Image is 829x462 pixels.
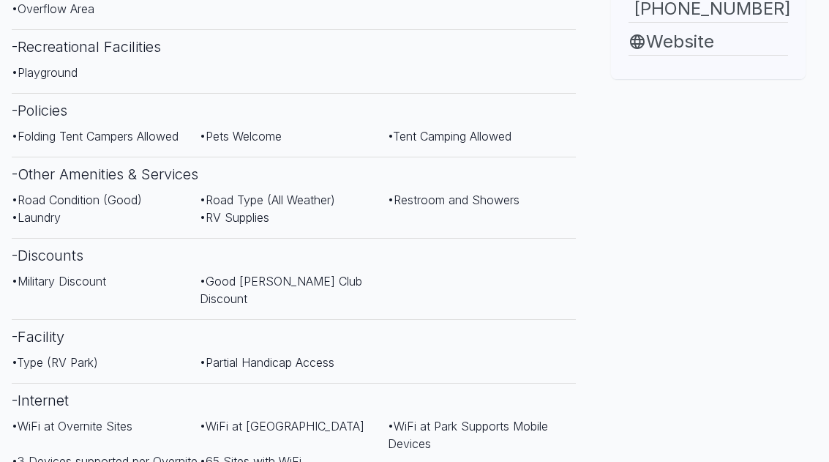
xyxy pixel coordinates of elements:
a: Website [629,29,788,55]
span: • Type (RV Park) [12,355,98,370]
span: • Partial Handicap Access [200,355,334,370]
span: • WiFi at [GEOGRAPHIC_DATA] [200,419,364,433]
span: • Pets Welcome [200,129,282,144]
span: • Road Condition (Good) [12,193,142,207]
iframe: Advertisement [593,79,823,262]
span: • WiFi at Overnite Sites [12,419,132,433]
span: • Laundry [12,210,61,225]
h3: - Other Amenities & Services [12,157,576,191]
h3: - Recreational Facilities [12,29,576,64]
span: • Folding Tent Campers Allowed [12,129,179,144]
span: • Restroom and Showers [388,193,519,207]
span: • Good [PERSON_NAME] Club Discount [200,274,362,306]
h3: - Discounts [12,238,576,272]
h3: - Facility [12,319,576,354]
span: • Tent Camping Allowed [388,129,511,144]
h3: - Internet [12,383,576,417]
span: • Playground [12,65,78,80]
span: • Military Discount [12,274,106,288]
span: • Overflow Area [12,1,94,16]
span: • RV Supplies [200,210,269,225]
span: • WiFi at Park Supports Mobile Devices [388,419,548,451]
span: • Road Type (All Weather) [200,193,335,207]
h3: - Policies [12,93,576,127]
